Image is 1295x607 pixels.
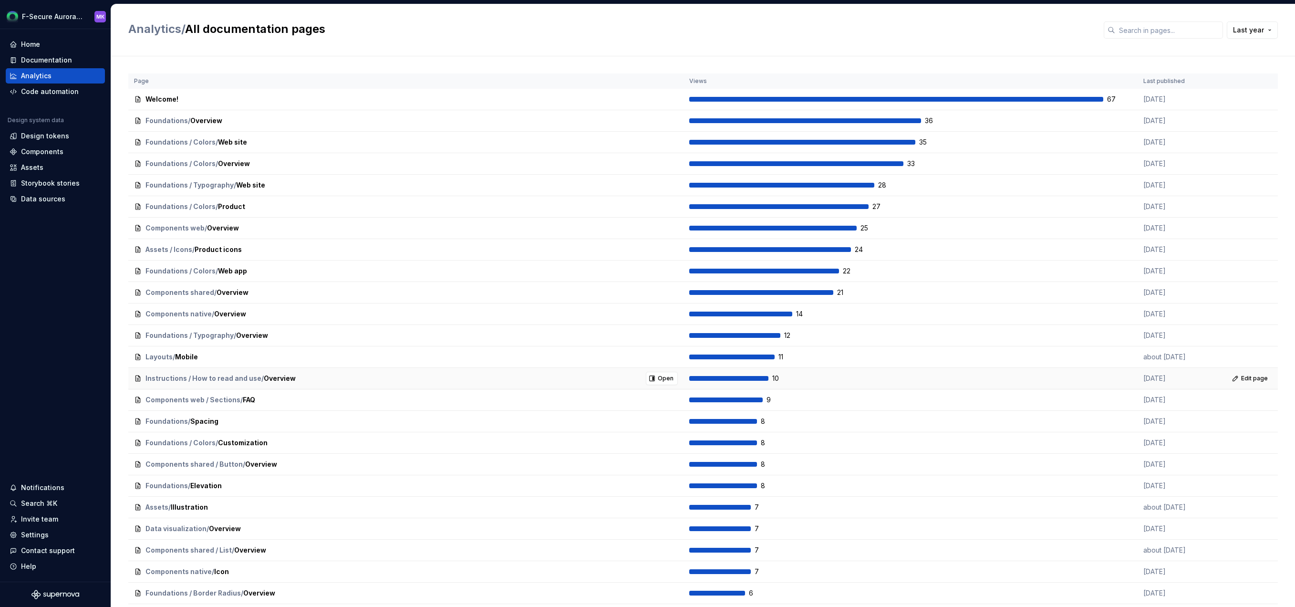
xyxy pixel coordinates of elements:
[925,116,950,126] span: 36
[218,202,245,211] span: Product
[761,460,786,469] span: 8
[190,116,222,126] span: Overview
[21,40,40,49] div: Home
[145,137,216,147] span: Foundations / Colors
[6,512,105,527] a: Invite team
[214,288,217,297] span: /
[872,202,897,211] span: 27
[784,331,809,340] span: 12
[1227,21,1278,39] button: Last year
[6,191,105,207] a: Data sources
[145,288,214,297] span: Components shared
[658,375,673,382] span: Open
[1107,94,1132,104] span: 67
[261,374,264,383] span: /
[6,176,105,191] a: Storybook stories
[218,266,247,276] span: Web app
[749,588,774,598] span: 6
[1143,116,1215,126] p: [DATE]
[755,524,779,534] span: 7
[216,438,218,448] span: /
[6,559,105,574] button: Help
[22,12,83,21] div: F-Secure Aurora Design System
[145,309,212,319] span: Components native
[646,372,678,385] button: Open
[243,588,275,598] span: Overview
[128,73,684,89] th: Page
[1143,352,1215,362] p: about [DATE]
[919,137,944,147] span: 35
[1241,375,1268,382] span: Edit page
[1143,481,1215,491] p: [DATE]
[192,245,195,254] span: /
[232,545,234,555] span: /
[1143,438,1215,448] p: [DATE]
[7,11,18,22] img: d3bb7620-ca80-4d5f-be32-27088bf5cb46.png
[205,223,207,233] span: /
[684,73,1138,89] th: Views
[6,527,105,543] a: Settings
[21,147,63,157] div: Components
[212,309,214,319] span: /
[1143,460,1215,469] p: [DATE]
[1143,94,1215,104] p: [DATE]
[173,352,175,362] span: /
[212,567,214,576] span: /
[207,223,239,233] span: Overview
[21,562,36,571] div: Help
[243,460,245,469] span: /
[767,395,791,405] span: 9
[1115,21,1223,39] input: Search in pages...
[234,331,236,340] span: /
[236,180,265,190] span: Web site
[128,22,181,36] a: Analytics
[31,590,79,599] a: Supernova Logo
[6,68,105,84] a: Analytics
[860,223,885,233] span: 25
[236,331,268,340] span: Overview
[214,309,246,319] span: Overview
[21,71,52,81] div: Analytics
[6,52,105,68] a: Documentation
[1143,309,1215,319] p: [DATE]
[1143,202,1215,211] p: [DATE]
[145,524,207,534] span: Data visualization
[21,87,79,96] div: Code automation
[1143,288,1215,297] p: [DATE]
[145,481,188,491] span: Foundations
[218,438,268,448] span: Customization
[145,159,216,168] span: Foundations / Colors
[761,438,786,448] span: 8
[240,395,243,405] span: /
[1143,159,1215,168] p: [DATE]
[21,530,49,540] div: Settings
[145,266,216,276] span: Foundations / Colors
[1143,417,1215,426] p: [DATE]
[21,483,64,492] div: Notifications
[1143,545,1215,555] p: about [DATE]
[21,514,58,524] div: Invite team
[6,144,105,159] a: Components
[1143,395,1215,405] p: [DATE]
[241,588,243,598] span: /
[264,374,296,383] span: Overview
[6,37,105,52] a: Home
[907,159,932,168] span: 33
[796,309,821,319] span: 14
[21,163,43,172] div: Assets
[1229,372,1272,385] a: Edit page
[6,543,105,558] button: Contact support
[216,137,218,147] span: /
[755,502,779,512] span: 7
[1233,25,1264,35] span: Last year
[1143,524,1215,534] p: [DATE]
[171,502,208,512] span: Illustration
[1143,245,1215,254] p: [DATE]
[190,481,222,491] span: Elevation
[1143,137,1215,147] p: [DATE]
[21,546,75,555] div: Contact support
[145,180,234,190] span: Foundations / Typography
[145,245,192,254] span: Assets / Icons
[8,116,64,124] div: Design system data
[6,128,105,144] a: Design tokens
